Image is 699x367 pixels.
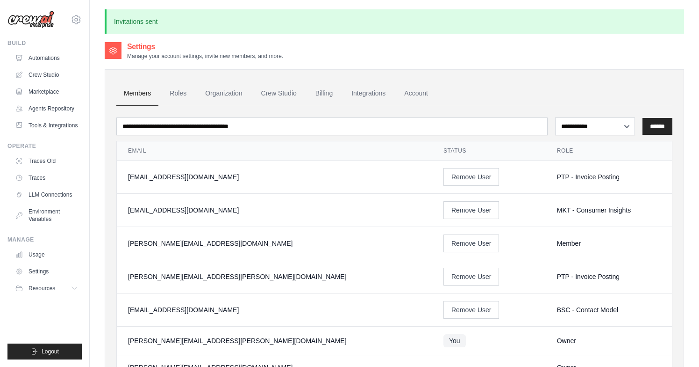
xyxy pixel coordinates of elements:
div: Owner [557,336,661,345]
div: [PERSON_NAME][EMAIL_ADDRESS][PERSON_NAME][DOMAIN_NAME] [128,336,421,345]
th: Status [432,141,546,161]
div: MKT - Consumer Insights [557,206,661,215]
a: Agents Repository [11,101,82,116]
div: Member [557,239,661,248]
div: PTP - Invoice Posting [557,172,661,182]
a: Organization [198,81,250,106]
button: Remove User [443,168,499,186]
a: Automations [11,51,82,66]
th: Role [546,141,672,161]
button: Remove User [443,301,499,319]
div: [PERSON_NAME][EMAIL_ADDRESS][PERSON_NAME][DOMAIN_NAME] [128,272,421,281]
a: Tools & Integrations [11,118,82,133]
div: [EMAIL_ADDRESS][DOMAIN_NAME] [128,206,421,215]
a: Account [397,81,435,106]
button: Remove User [443,201,499,219]
span: Logout [42,348,59,355]
a: Traces Old [11,154,82,169]
a: Crew Studio [254,81,304,106]
a: Settings [11,264,82,279]
div: PTP - Invoice Posting [557,272,661,281]
button: Resources [11,281,82,296]
button: Remove User [443,235,499,252]
a: Members [116,81,158,106]
span: You [443,334,466,347]
div: [PERSON_NAME][EMAIL_ADDRESS][DOMAIN_NAME] [128,239,421,248]
a: Billing [308,81,340,106]
a: Traces [11,170,82,185]
div: [EMAIL_ADDRESS][DOMAIN_NAME] [128,305,421,315]
a: Integrations [344,81,393,106]
a: Marketplace [11,84,82,99]
h2: Settings [127,41,283,52]
div: Operate [7,142,82,150]
div: BSC - Contact Model [557,305,661,315]
a: Roles [162,81,194,106]
img: Logo [7,11,54,29]
th: Email [117,141,432,161]
div: Manage [7,236,82,243]
a: Environment Variables [11,204,82,227]
a: LLM Connections [11,187,82,202]
div: Build [7,39,82,47]
button: Logout [7,344,82,360]
div: [EMAIL_ADDRESS][DOMAIN_NAME] [128,172,421,182]
a: Crew Studio [11,67,82,82]
a: Usage [11,247,82,262]
p: Invitations sent [105,9,684,34]
button: Remove User [443,268,499,286]
p: Manage your account settings, invite new members, and more. [127,52,283,60]
span: Resources [29,285,55,292]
